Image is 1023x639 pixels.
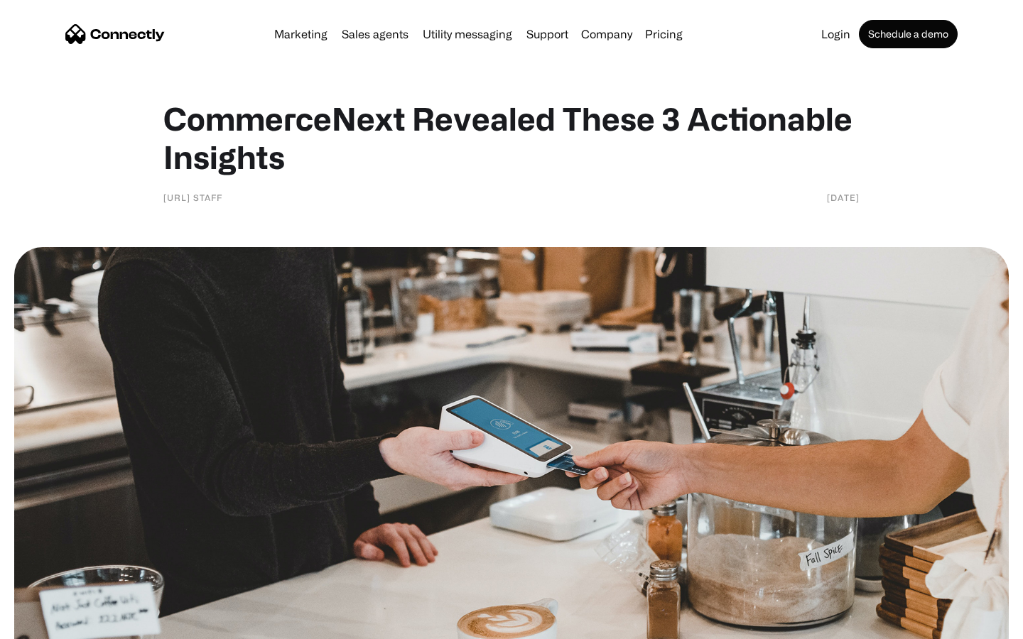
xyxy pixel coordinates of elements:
[581,24,632,44] div: Company
[163,190,222,204] div: [URL] Staff
[816,28,856,40] a: Login
[417,28,518,40] a: Utility messaging
[163,99,860,176] h1: CommerceNext Revealed These 3 Actionable Insights
[827,190,860,204] div: [DATE]
[521,28,574,40] a: Support
[859,20,958,48] a: Schedule a demo
[336,28,414,40] a: Sales agents
[269,28,333,40] a: Marketing
[639,28,688,40] a: Pricing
